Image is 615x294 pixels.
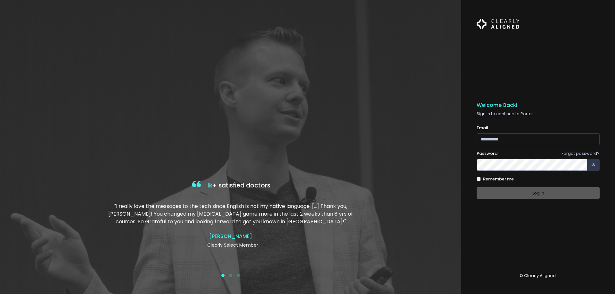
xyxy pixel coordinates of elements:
img: Logo Horizontal [477,15,520,33]
h5: Welcome Back! [477,102,600,108]
label: Remember me [483,176,514,182]
p: "I really love the messages to the tech since English is not my native language. […] Thank you, [... [107,203,355,226]
h4: [PERSON_NAME] [107,233,355,239]
label: Password [477,150,497,157]
p: Sign in to continue to Portal. [477,111,600,117]
h4: + satisfied doctors [107,179,355,192]
a: Forgot password? [562,150,600,156]
p: - Clearly Select Member [107,242,355,249]
p: © Clearly Aligned. [477,273,600,279]
label: Email [477,125,488,131]
span: 1k [207,181,212,190]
